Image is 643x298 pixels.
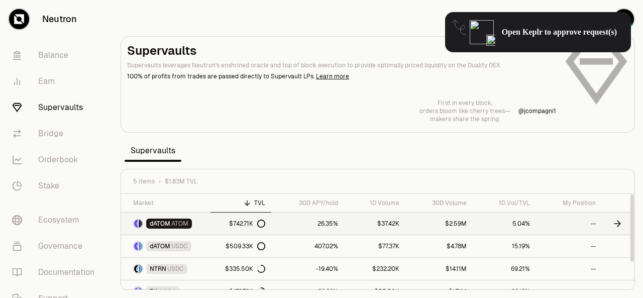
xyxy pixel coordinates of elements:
img: dATOM Logo [134,220,138,228]
span: USDC [171,242,188,250]
a: $37.42K [344,213,405,235]
img: NTRN Logo [134,265,138,273]
a: $4.78M [405,235,473,257]
div: $335.50K [225,265,265,273]
span: NTRN [150,265,166,273]
img: ATOM Logo [139,220,142,228]
a: 69.21% [473,258,536,280]
a: $2.59M [405,213,473,235]
span: Supervaults [125,141,181,161]
div: 1D Volume [350,199,399,207]
span: $1.83M TVL [165,177,197,185]
a: -- [536,213,602,235]
div: Market [133,199,204,207]
img: dATOM Logo [134,242,138,250]
span: 5 items [133,177,155,185]
img: icon-click-cursor.png [486,35,495,46]
img: USDC Logo [139,287,142,295]
a: $742.71K [210,213,271,235]
div: $742.71K [229,220,265,228]
div: 30D APY/hold [277,199,338,207]
a: Bridge [4,121,109,147]
img: USDC Logo [139,242,142,250]
span: ATOM [171,220,188,228]
p: makers share the spring. [419,115,510,123]
div: 30D Volume [411,199,467,207]
span: USDC [160,287,176,295]
div: TVL [217,199,265,207]
a: Orderbook [4,147,109,173]
span: dATOM [150,242,170,250]
a: Documentation [4,259,109,285]
a: Supervaults [4,94,109,121]
a: -- [536,235,602,257]
a: Balance [4,42,109,68]
a: Governance [4,233,109,259]
p: @ jcompagni1 [518,107,556,115]
div: My Position [542,199,596,207]
img: icon-128.png [470,20,494,44]
span: USDC [167,265,184,273]
a: $232.20K [344,258,405,280]
a: Ecosystem [4,207,109,233]
a: $335.50K [210,258,271,280]
a: Earn [4,68,109,94]
a: 15.19% [473,235,536,257]
span: Open Keplr to approve request(s) [502,27,617,37]
a: $14.11M [405,258,473,280]
a: NTRN LogoUSDC LogoNTRNUSDC [121,258,210,280]
a: Learn more [316,72,349,80]
a: -- [536,258,602,280]
a: @jcompagni1 [518,107,556,115]
p: First in every block, [419,99,510,107]
p: 100% of profits from trades are passed directly to Supervault LPs. [127,72,556,81]
a: First in every block,orders bloom like cherry trees—makers share the spring. [419,99,510,123]
div: 1D Vol/TVL [479,199,530,207]
a: 26.35% [271,213,344,235]
a: dATOM LogoATOM LogodATOMATOM [121,213,210,235]
div: $172.79K [229,287,265,295]
p: Supervaults leverages Neutron's enshrined oracle and top of block execution to provide optimally ... [127,61,556,70]
a: -19.40% [271,258,344,280]
a: $509.33K [210,235,271,257]
a: 407.02% [271,235,344,257]
span: dATOM [150,220,170,228]
h2: Supervaults [127,43,556,59]
img: TIA Logo [134,287,138,295]
img: USDC Logo [139,265,142,273]
span: TIA [150,287,159,295]
img: Douglas Kamsou [614,9,634,29]
p: orders bloom like cherry trees— [419,107,510,115]
a: dATOM LogoUSDC LogodATOMUSDC [121,235,210,257]
a: Stake [4,173,109,199]
div: $509.33K [226,242,265,250]
a: 5.04% [473,213,536,235]
a: $77.37K [344,235,405,257]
